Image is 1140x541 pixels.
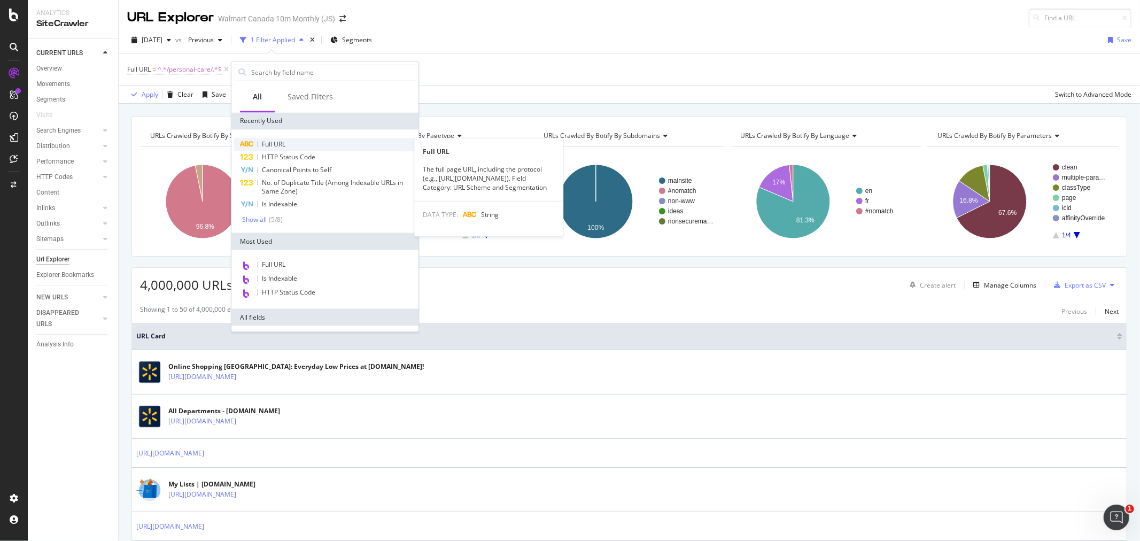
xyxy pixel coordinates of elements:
a: Analysis Info [36,339,111,350]
text: 96.8% [196,223,214,230]
button: Save [1104,32,1131,49]
a: Explorer Bookmarks [36,269,111,281]
a: Inlinks [36,203,100,214]
div: HTTP Codes [36,172,73,183]
text: non-www [668,197,695,205]
span: Full URL [127,65,151,74]
div: 1 Filter Applied [251,35,295,44]
div: Walmart Canada 10m Monthly (JS) [218,13,335,24]
div: Search Engines [36,125,81,136]
div: Url Explorer [36,254,69,265]
a: Url Explorer [36,254,111,265]
button: 1 Filter Applied [236,32,308,49]
div: URL Explorer [127,9,214,27]
div: Analysis Info [36,339,74,350]
span: vs [175,35,184,44]
span: Full URL [262,140,285,149]
div: Outlinks [36,218,60,229]
div: Analytics [36,9,110,18]
div: Next [1105,307,1119,316]
text: 1/4 [1062,231,1071,239]
span: URL Card [136,331,1114,341]
span: Is Indexable [262,274,297,283]
h4: URLs Crawled By Botify By smartlink_px [148,127,322,144]
span: HTTP Status Code [262,152,315,161]
text: page [1062,194,1076,202]
text: #nomatch [668,187,696,195]
div: Movements [36,79,70,90]
div: Apply [142,90,158,99]
text: ideas [668,207,684,215]
a: Segments [36,94,111,105]
a: [URL][DOMAIN_NAME] [136,521,204,532]
a: Search Engines [36,125,100,136]
div: Save [1117,35,1131,44]
h4: URLs Crawled By Botify By parameters [935,127,1109,144]
span: DATA TYPE: [423,210,458,219]
div: ( 5 / 8 ) [267,215,283,224]
div: Explorer Bookmarks [36,269,94,281]
div: Segments [36,94,65,105]
img: main image [136,476,163,503]
div: Sitemaps [36,234,64,245]
span: Previous [184,35,214,44]
button: Previous [1061,305,1087,318]
div: Most Used [231,233,418,250]
svg: A chart. [927,155,1117,248]
div: Overview [36,63,62,74]
text: multiple-para… [1062,174,1105,181]
div: Clear [177,90,193,99]
div: Visits [36,110,52,121]
div: Inlinks [36,203,55,214]
div: Save [212,90,226,99]
span: 4,000,000 URLs found [140,276,272,293]
button: [DATE] [127,32,175,49]
text: 100% [588,224,604,231]
div: CURRENT URLS [36,48,83,59]
div: Create alert [920,281,956,290]
div: Manage Columns [984,281,1036,290]
text: #nomatch [865,207,894,215]
div: Online Shopping [GEOGRAPHIC_DATA]: Everyday Low Prices at [DOMAIN_NAME]! [168,362,424,372]
button: Next [1105,305,1119,318]
div: All [253,91,262,102]
div: Previous [1061,307,1087,316]
div: My Lists | [DOMAIN_NAME] [168,480,283,489]
span: Canonical Points to Self [262,165,331,174]
span: = [152,65,156,74]
text: 67.6% [998,209,1017,217]
a: [URL][DOMAIN_NAME] [168,489,236,500]
div: times [308,35,317,45]
span: URLs Crawled By Botify By subdomains [544,131,660,140]
span: 1 [1126,505,1134,513]
div: All fields [231,309,418,326]
h4: URLs Crawled By Botify By pagetype [345,127,518,144]
div: Content [36,187,59,198]
a: NEW URLS [36,292,100,303]
span: Is Indexable [262,199,297,208]
button: Export as CSV [1050,276,1106,293]
a: DISAPPEARED URLS [36,307,100,330]
text: 16.8% [959,197,978,204]
span: Full URL [262,260,285,269]
text: 17% [772,179,785,186]
svg: A chart. [140,155,330,248]
text: classType [1062,184,1091,191]
a: Movements [36,79,111,90]
span: ^.*/personal-care/.*$ [158,62,222,77]
div: Export as CSV [1065,281,1106,290]
img: main image [136,359,163,385]
a: Outlinks [36,218,100,229]
input: Find a URL [1029,9,1131,27]
div: NEW URLS [36,292,68,303]
text: 1/3 [471,231,480,239]
div: A chart. [337,155,526,248]
button: Previous [184,32,227,49]
a: Distribution [36,141,100,152]
div: DISAPPEARED URLS [36,307,90,330]
a: [URL][DOMAIN_NAME] [168,372,236,382]
a: Content [36,187,111,198]
button: Segments [326,32,376,49]
div: Showing 1 to 50 of 4,000,000 entries [140,305,248,318]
